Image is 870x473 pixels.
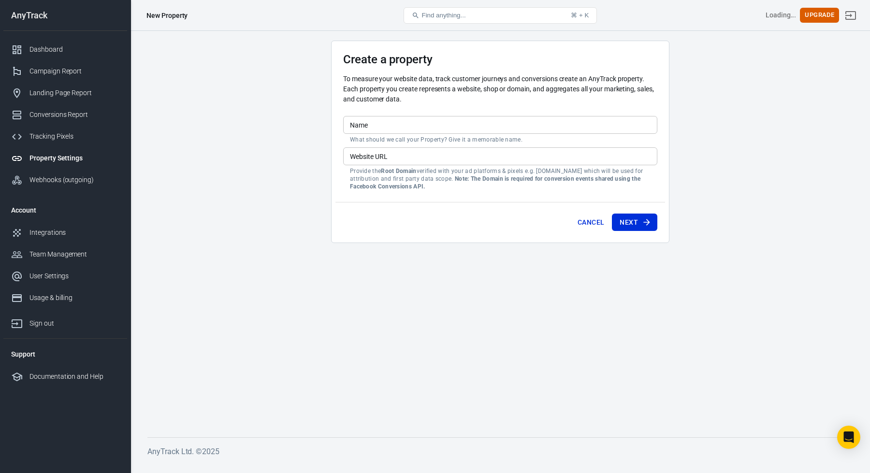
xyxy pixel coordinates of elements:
[421,12,465,19] span: Find anything...
[29,293,119,303] div: Usage & billing
[3,199,127,222] li: Account
[29,131,119,142] div: Tracking Pixels
[29,153,119,163] div: Property Settings
[800,8,839,23] button: Upgrade
[571,12,589,19] div: ⌘ + K
[29,271,119,281] div: User Settings
[839,4,862,27] a: Sign out
[3,343,127,366] li: Support
[3,11,127,20] div: AnyTrack
[3,287,127,309] a: Usage & billing
[29,88,119,98] div: Landing Page Report
[766,10,797,20] div: Account id: <>
[837,426,860,449] div: Open Intercom Messenger
[350,175,640,190] strong: Note: The Domain is required for conversion events shared using the Facebook Conversions API.
[343,53,657,66] h3: Create a property
[29,372,119,382] div: Documentation and Help
[381,168,416,174] strong: Root Domain
[343,147,657,165] input: example.com
[3,60,127,82] a: Campaign Report
[404,7,597,24] button: Find anything...⌘ + K
[3,169,127,191] a: Webhooks (outgoing)
[3,222,127,244] a: Integrations
[3,126,127,147] a: Tracking Pixels
[343,116,657,134] input: Your Website Name
[3,309,127,334] a: Sign out
[3,39,127,60] a: Dashboard
[3,104,127,126] a: Conversions Report
[612,214,657,231] button: Next
[350,136,651,143] p: What should we call your Property? Give it a memorable name.
[147,445,853,458] h6: AnyTrack Ltd. © 2025
[29,66,119,76] div: Campaign Report
[29,318,119,329] div: Sign out
[29,175,119,185] div: Webhooks (outgoing)
[146,11,188,20] div: New Property
[3,244,127,265] a: Team Management
[343,74,657,104] p: To measure your website data, track customer journeys and conversions create an AnyTrack property...
[3,82,127,104] a: Landing Page Report
[574,214,608,231] button: Cancel
[350,167,651,190] p: Provide the verified with your ad platforms & pixels e.g. [DOMAIN_NAME] which will be used for at...
[29,228,119,238] div: Integrations
[29,44,119,55] div: Dashboard
[29,249,119,259] div: Team Management
[29,110,119,120] div: Conversions Report
[3,265,127,287] a: User Settings
[3,147,127,169] a: Property Settings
